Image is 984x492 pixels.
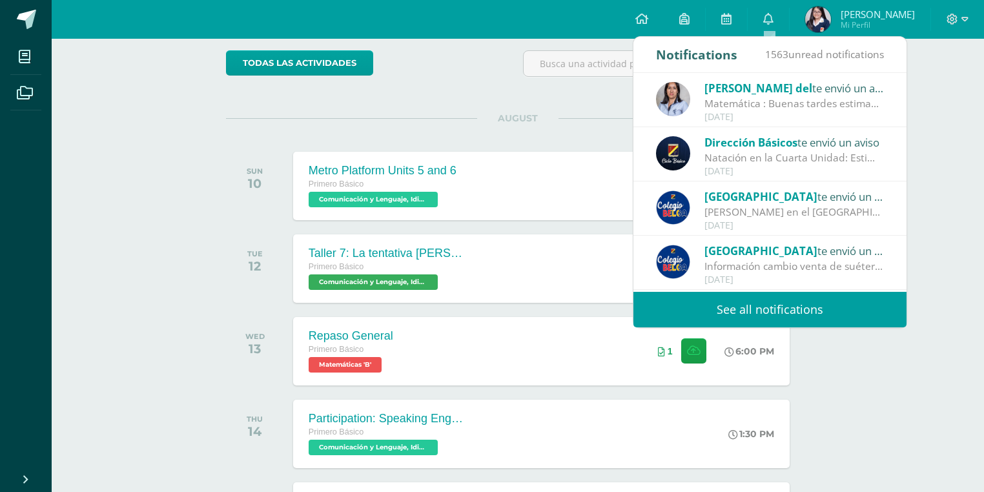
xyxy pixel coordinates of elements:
[704,274,884,285] div: [DATE]
[704,220,884,231] div: [DATE]
[656,37,737,72] div: Notifications
[704,188,884,205] div: te envió un aviso
[633,292,907,327] a: See all notifications
[704,134,884,150] div: te envió un aviso
[704,112,884,123] div: [DATE]
[245,332,265,341] div: WED
[309,247,464,260] div: Taller 7: La tentativa [PERSON_NAME]
[309,357,382,373] span: Matemáticas 'B'
[805,6,831,32] img: 393de93c8a89279b17f83f408801ebc0.png
[704,242,884,259] div: te envió un aviso
[247,176,263,191] div: 10
[247,249,263,258] div: TUE
[309,345,364,354] span: Primero Básico
[309,412,464,425] div: Participation: Speaking English
[247,167,263,176] div: SUN
[247,424,263,439] div: 14
[658,346,673,356] div: Archivos entregados
[704,79,884,96] div: te envió un aviso
[765,47,788,61] span: 1563
[704,259,884,274] div: Información cambio venta de suéter y chaleco del Colegio - Tejidos Piemont -: Estimados Padres de...
[704,135,797,150] span: Dirección Básicos
[704,189,817,204] span: [GEOGRAPHIC_DATA]
[704,166,884,177] div: [DATE]
[704,150,884,165] div: Natación en la Cuarta Unidad: Estimados padres y madres de familia: Reciban un cordial saludo des...
[656,82,690,116] img: 8adba496f07abd465d606718f465fded.png
[704,243,817,258] span: [GEOGRAPHIC_DATA]
[656,136,690,170] img: 0125c0eac4c50c44750533c4a7747585.png
[226,50,373,76] a: todas las Actividades
[656,245,690,279] img: 919ad801bb7643f6f997765cf4083301.png
[704,205,884,220] div: Abuelitos Heladeros en el Colegio Belga.: Estimados padres y madres de familia: Les saludamos cor...
[309,427,364,436] span: Primero Básico
[668,346,673,356] span: 1
[309,179,364,189] span: Primero Básico
[247,258,263,274] div: 12
[524,51,810,76] input: Busca una actividad próxima aquí...
[309,440,438,455] span: Comunicación y Lenguaje, Idioma Extranjero Inglés 'B'
[245,341,265,356] div: 13
[247,415,263,424] div: THU
[309,274,438,290] span: Comunicación y Lenguaje, Idioma Español 'B'
[309,329,393,343] div: Repaso General
[728,428,774,440] div: 1:30 PM
[704,81,812,96] span: [PERSON_NAME] del
[724,345,774,357] div: 6:00 PM
[309,164,456,178] div: Metro Platform Units 5 and 6
[765,47,884,61] span: unread notifications
[656,190,690,225] img: 919ad801bb7643f6f997765cf4083301.png
[704,96,884,111] div: Matemática : Buenas tardes estimados Padres de familia, espero que estén muy bien. Les quiero ped...
[841,8,915,21] span: [PERSON_NAME]
[309,192,438,207] span: Comunicación y Lenguaje, Idioma Extranjero Inglés 'B'
[477,112,559,124] span: AUGUST
[841,19,915,30] span: Mi Perfil
[309,262,364,271] span: Primero Básico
